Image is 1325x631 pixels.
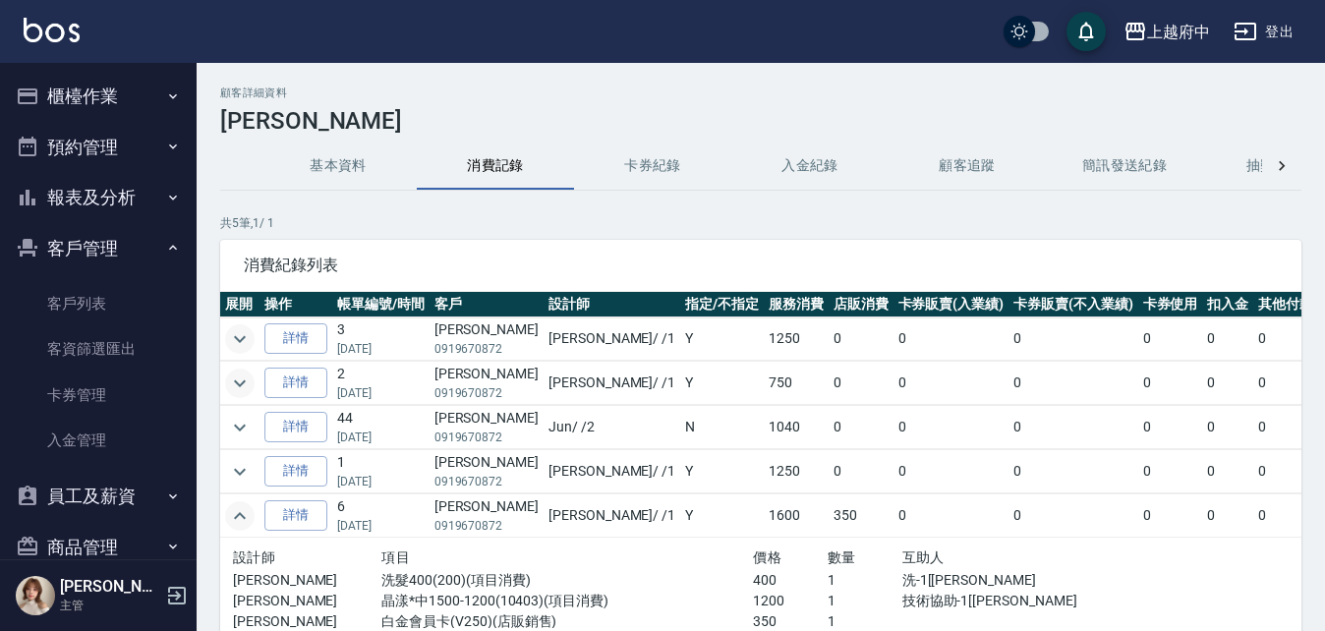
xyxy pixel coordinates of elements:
[764,494,829,538] td: 1600
[434,473,539,490] p: 0919670872
[574,143,731,190] button: 卡券紀錄
[544,494,680,538] td: [PERSON_NAME] / /1
[225,413,255,442] button: expand row
[1138,317,1203,361] td: 0
[829,362,893,405] td: 0
[337,429,425,446] p: [DATE]
[893,292,1009,317] th: 卡券販賣(入業績)
[1147,20,1210,44] div: 上越府中
[430,494,544,538] td: [PERSON_NAME]
[264,412,327,442] a: 詳情
[1138,292,1203,317] th: 卡券使用
[337,473,425,490] p: [DATE]
[1202,292,1253,317] th: 扣入金
[1008,406,1138,449] td: 0
[680,317,764,361] td: Y
[8,122,189,173] button: 預約管理
[233,570,381,591] p: [PERSON_NAME]
[544,292,680,317] th: 設計師
[434,429,539,446] p: 0919670872
[381,570,753,591] p: 洗髮400(200)(項目消費)
[259,292,332,317] th: 操作
[16,576,55,615] img: Person
[8,471,189,522] button: 員工及薪資
[753,591,828,611] p: 1200
[829,450,893,493] td: 0
[902,549,945,565] span: 互助人
[60,597,160,614] p: 主管
[220,214,1301,232] p: 共 5 筆, 1 / 1
[893,494,1009,538] td: 0
[434,517,539,535] p: 0919670872
[233,549,275,565] span: 設計師
[1008,362,1138,405] td: 0
[680,494,764,538] td: Y
[1226,14,1301,50] button: 登出
[829,292,893,317] th: 店販消費
[8,522,189,573] button: 商品管理
[332,292,430,317] th: 帳單編號/時間
[8,223,189,274] button: 客戶管理
[233,591,381,611] p: [PERSON_NAME]
[8,281,189,326] a: 客戶列表
[337,384,425,402] p: [DATE]
[332,494,430,538] td: 6
[753,549,781,565] span: 價格
[764,317,829,361] td: 1250
[430,317,544,361] td: [PERSON_NAME]
[60,577,160,597] h5: [PERSON_NAME]
[430,292,544,317] th: 客戶
[1202,406,1253,449] td: 0
[544,317,680,361] td: [PERSON_NAME] / /1
[829,317,893,361] td: 0
[332,406,430,449] td: 44
[1008,494,1138,538] td: 0
[1138,450,1203,493] td: 0
[381,549,410,565] span: 項目
[264,368,327,398] a: 詳情
[680,450,764,493] td: Y
[264,323,327,354] a: 詳情
[332,362,430,405] td: 2
[8,373,189,418] a: 卡券管理
[1202,362,1253,405] td: 0
[753,570,828,591] p: 400
[1046,143,1203,190] button: 簡訊發送紀錄
[264,456,327,487] a: 詳情
[430,362,544,405] td: [PERSON_NAME]
[244,256,1278,275] span: 消費紀錄列表
[337,517,425,535] p: [DATE]
[225,457,255,487] button: expand row
[1202,494,1253,538] td: 0
[332,317,430,361] td: 3
[764,292,829,317] th: 服務消費
[417,143,574,190] button: 消費記錄
[225,324,255,354] button: expand row
[893,450,1009,493] td: 0
[1008,317,1138,361] td: 0
[764,362,829,405] td: 750
[332,450,430,493] td: 1
[680,292,764,317] th: 指定/不指定
[1202,450,1253,493] td: 0
[889,143,1046,190] button: 顧客追蹤
[434,340,539,358] p: 0919670872
[764,450,829,493] td: 1250
[731,143,889,190] button: 入金紀錄
[680,406,764,449] td: N
[8,418,189,463] a: 入金管理
[544,450,680,493] td: [PERSON_NAME] / /1
[680,362,764,405] td: Y
[902,570,1125,591] p: 洗-1[[PERSON_NAME]
[259,143,417,190] button: 基本資料
[337,340,425,358] p: [DATE]
[1138,494,1203,538] td: 0
[264,500,327,531] a: 詳情
[829,494,893,538] td: 350
[1138,406,1203,449] td: 0
[225,369,255,398] button: expand row
[893,406,1009,449] td: 0
[1066,12,1106,51] button: save
[8,326,189,372] a: 客資篩選匯出
[24,18,80,42] img: Logo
